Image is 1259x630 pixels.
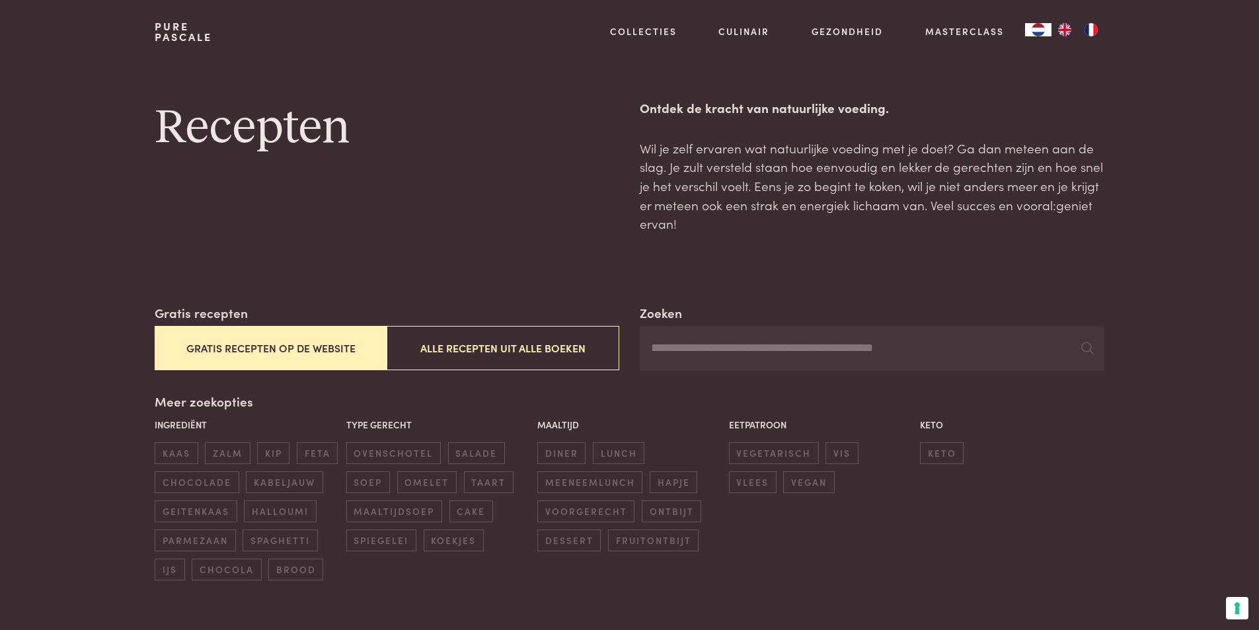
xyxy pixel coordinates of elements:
span: dessert [537,530,601,551]
a: Masterclass [925,24,1004,38]
span: vegan [783,471,834,493]
a: Gezondheid [812,24,883,38]
p: Type gerecht [346,418,531,432]
span: meeneemlunch [537,471,642,493]
span: diner [537,442,586,464]
aside: Language selected: Nederlands [1025,23,1104,36]
span: zalm [205,442,250,464]
p: Keto [920,418,1104,432]
span: taart [464,471,514,493]
span: kaas [155,442,198,464]
span: parmezaan [155,530,235,551]
span: chocolade [155,471,239,493]
span: hapje [650,471,697,493]
strong: Ontdek de kracht van natuurlijke voeding. [640,98,889,116]
span: ontbijt [642,500,701,522]
span: voorgerecht [537,500,634,522]
a: PurePascale [155,21,212,42]
span: soep [346,471,390,493]
span: spiegelei [346,530,416,551]
ul: Language list [1051,23,1104,36]
span: ijs [155,559,184,580]
div: Language [1025,23,1051,36]
a: FR [1078,23,1104,36]
span: koekjes [424,530,484,551]
span: feta [297,442,338,464]
h1: Recepten [155,98,619,158]
button: Alle recepten uit alle boeken [387,326,619,370]
p: Ingrediënt [155,418,339,432]
span: chocola [192,559,261,580]
span: maaltijdsoep [346,500,442,522]
a: EN [1051,23,1078,36]
span: cake [449,500,493,522]
label: Zoeken [640,303,682,323]
span: omelet [397,471,457,493]
span: vis [825,442,858,464]
span: vegetarisch [729,442,819,464]
label: Gratis recepten [155,303,248,323]
a: Culinair [718,24,769,38]
p: Maaltijd [537,418,722,432]
span: halloumi [244,500,316,522]
span: geitenkaas [155,500,237,522]
span: kabeljauw [246,471,323,493]
span: lunch [593,442,644,464]
span: vlees [729,471,777,493]
a: NL [1025,23,1051,36]
span: ovenschotel [346,442,441,464]
p: Wil je zelf ervaren wat natuurlijke voeding met je doet? Ga dan meteen aan de slag. Je zult verst... [640,139,1104,233]
span: keto [920,442,964,464]
span: brood [268,559,323,580]
span: salade [448,442,505,464]
span: spaghetti [243,530,317,551]
span: kip [257,442,289,464]
p: Eetpatroon [729,418,913,432]
button: Gratis recepten op de website [155,326,387,370]
span: fruitontbijt [608,530,699,551]
a: Collecties [610,24,677,38]
button: Uw voorkeuren voor toestemming voor trackingtechnologieën [1226,597,1248,619]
